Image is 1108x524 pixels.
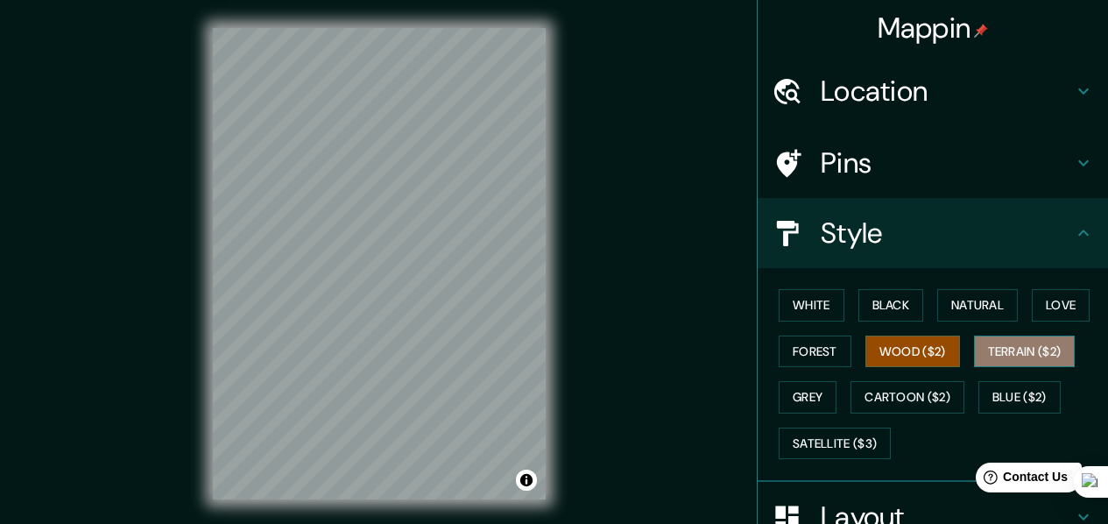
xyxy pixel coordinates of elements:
[758,198,1108,268] div: Style
[213,28,546,499] canvas: Map
[937,289,1018,322] button: Natural
[878,11,989,46] h4: Mappin
[779,289,844,322] button: White
[821,74,1073,109] h4: Location
[858,289,924,322] button: Black
[978,381,1061,414] button: Blue ($2)
[779,428,891,460] button: Satellite ($3)
[974,24,988,38] img: pin-icon.png
[779,336,851,368] button: Forest
[850,381,964,414] button: Cartoon ($2)
[865,336,960,368] button: Wood ($2)
[952,456,1089,505] iframe: Help widget launcher
[1032,289,1090,322] button: Love
[821,145,1073,181] h4: Pins
[758,56,1108,126] div: Location
[974,336,1076,368] button: Terrain ($2)
[821,216,1073,251] h4: Style
[758,128,1108,198] div: Pins
[516,470,537,491] button: Toggle attribution
[779,381,836,414] button: Grey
